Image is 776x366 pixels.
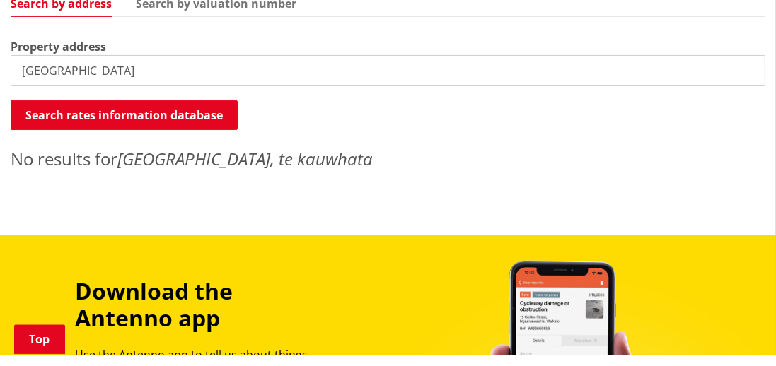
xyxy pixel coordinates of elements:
button: Search rates information database [11,112,238,141]
p: No results for [11,158,765,183]
a: Top [14,336,65,366]
label: Property address [11,49,106,66]
h3: Download the Antenno app [75,289,313,343]
a: Search by address [11,9,112,20]
em: [GEOGRAPHIC_DATA], te kauwhata [117,158,373,182]
input: e.g. Duke Street NGARUAWAHIA [11,66,765,98]
a: Search by valuation number [136,9,296,20]
iframe: Messenger Launcher [711,307,762,358]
